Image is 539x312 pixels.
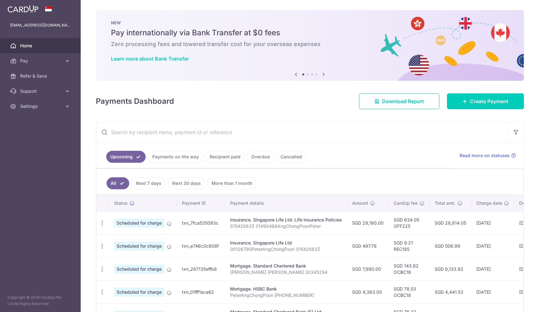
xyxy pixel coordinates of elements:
td: SGD 7,990.00 [347,257,389,280]
div: Insurance. Singapore Life Ltd [230,240,342,246]
span: CardUp fee [394,200,418,206]
h6: Zero processing fees and lowered transfer cost for your overseas expenses [111,40,509,48]
td: [DATE] [471,257,514,280]
a: Overdue [247,151,274,163]
td: txn_01fff1aca62 [177,280,225,303]
span: Support [20,88,62,94]
span: Status [114,200,128,206]
td: SGD 28,180.00 [347,211,389,234]
a: Next 7 days [132,177,165,189]
td: txn_7fca535093c [177,211,225,234]
span: Refer & Save [20,73,62,79]
a: Recipient paid [206,151,245,163]
th: Payment ID [177,195,225,211]
span: Settings [20,103,62,109]
td: [DATE] [471,234,514,257]
a: Upcoming [106,151,146,163]
p: PeterAngChongPoon [PHONE_NUMBER] [230,292,342,298]
span: Total amt. [435,200,455,206]
span: Amount [352,200,368,206]
div: Insurance. Singapore Life Ltd: Life Insurance Policies [230,217,342,223]
td: txn_267135effb8 [177,257,225,280]
p: NEW [111,20,509,25]
span: Create Payment [470,97,508,105]
span: Scheduled for charge [114,242,164,250]
td: [DATE] [471,211,514,234]
span: Scheduled for charge [114,219,164,227]
td: SGD 4,363.00 [347,280,389,303]
span: Pay [20,58,62,64]
span: Scheduled for charge [114,288,164,297]
a: Learn more about Bank Transfer [111,56,189,62]
td: SGD 143.82 OCBC18 [389,257,430,280]
span: Charge date [476,200,502,206]
td: [DATE] [471,280,514,303]
a: More than 1 month [207,177,257,189]
span: Home [20,43,62,49]
a: All [107,177,129,189]
p: [EMAIL_ADDRESS][DOMAIN_NAME] [10,22,71,28]
img: Bank transfer banner [96,10,524,81]
td: SGD 28,814.05 [430,211,471,234]
a: Next 30 days [168,177,205,189]
td: SGD 634.05 OFF225 [389,211,430,234]
p: [PERSON_NAME] [PERSON_NAME] 30345294 [230,269,342,275]
p: S1542883Z 01490468AngChongPoonPeter [230,223,342,229]
h5: Pay internationally via Bank Transfer at $0 fees [111,28,509,38]
td: SGD 8,133.82 [430,257,471,280]
div: Mortgage. Standard Chartered Bank [230,263,342,269]
a: Payments on the way [148,151,203,163]
a: Create Payment [447,93,524,109]
img: CardUp [8,5,38,13]
h4: Payments Dashboard [96,96,174,107]
div: Mortgage. HSBC Bank [230,286,342,292]
span: Read more on statuses [460,152,510,159]
th: Payment details [225,195,347,211]
td: SGD 4,441.53 [430,280,471,303]
input: Search by recipient name, payment id or reference [96,122,508,142]
a: Cancelled [276,151,306,163]
td: SGD 78.53 OCBC18 [389,280,430,303]
span: Due date [519,200,538,206]
span: Download Report [382,97,424,105]
td: txn_e746c0c808f [177,234,225,257]
td: SGD 506.99 [430,234,471,257]
td: SGD 497.78 [347,234,389,257]
a: Read more on statuses [460,152,516,159]
p: 00126790PeterAngChongPoon S1542883Z [230,246,342,252]
a: Download Report [359,93,439,109]
span: Scheduled for charge [114,265,164,274]
td: SGD 9.21 REC185 [389,234,430,257]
